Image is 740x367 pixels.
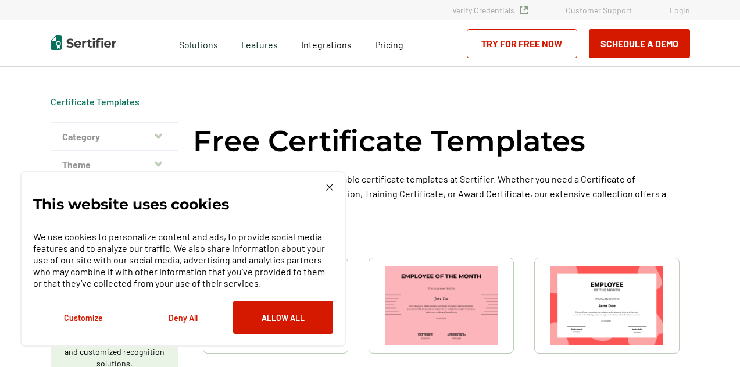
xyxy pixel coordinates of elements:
[566,5,632,15] a: Customer Support
[375,36,403,51] a: Pricing
[233,301,333,334] button: Allow All
[452,5,528,15] a: Verify Credentials
[33,301,133,334] button: Customize
[51,96,140,108] span: Certificate Templates
[375,39,403,50] span: Pricing
[51,151,178,179] button: Theme
[467,29,577,58] a: Try for Free Now
[51,96,140,108] div: Breadcrumb
[193,122,585,160] h1: Free Certificate Templates
[326,184,333,191] img: Cookie Popup Close
[301,39,352,50] span: Integrations
[51,35,116,50] img: Sertifier | Digital Credentialing Platform
[133,301,233,334] button: Deny All
[520,6,528,14] img: Verified
[51,123,178,151] button: Category
[33,198,229,210] p: This website uses cookies
[301,36,352,51] a: Integrations
[33,231,333,289] p: We use cookies to personalize content and ads, to provide social media features and to analyze ou...
[51,96,140,107] a: Certificate Templates
[193,172,690,215] p: Explore a wide selection of customizable certificate templates at Sertifier. Whether you need a C...
[179,36,218,51] span: Solutions
[385,266,498,345] img: Simple & Modern Employee of the Month Certificate Template
[670,5,690,15] a: Login
[241,36,278,51] span: Features
[550,266,663,345] img: Modern & Red Employee of the Month Certificate Template
[589,29,690,58] button: Schedule a Demo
